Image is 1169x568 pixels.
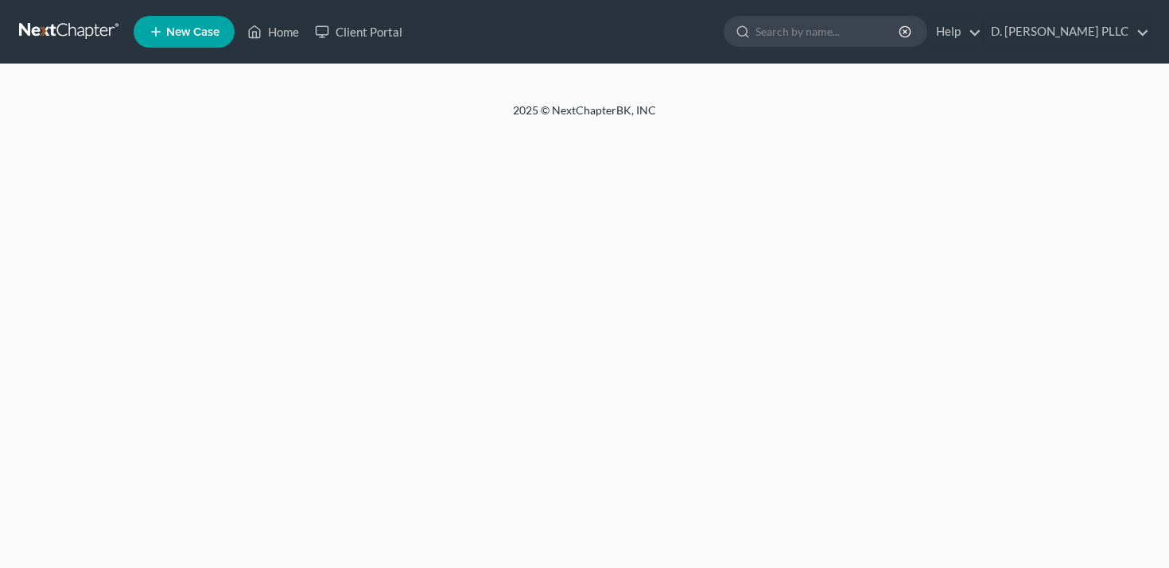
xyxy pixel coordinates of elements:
[755,17,901,46] input: Search by name...
[166,26,219,38] span: New Case
[307,17,410,46] a: Client Portal
[239,17,307,46] a: Home
[928,17,981,46] a: Help
[983,17,1149,46] a: D. [PERSON_NAME] PLLC
[131,102,1038,131] div: 2025 © NextChapterBK, INC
